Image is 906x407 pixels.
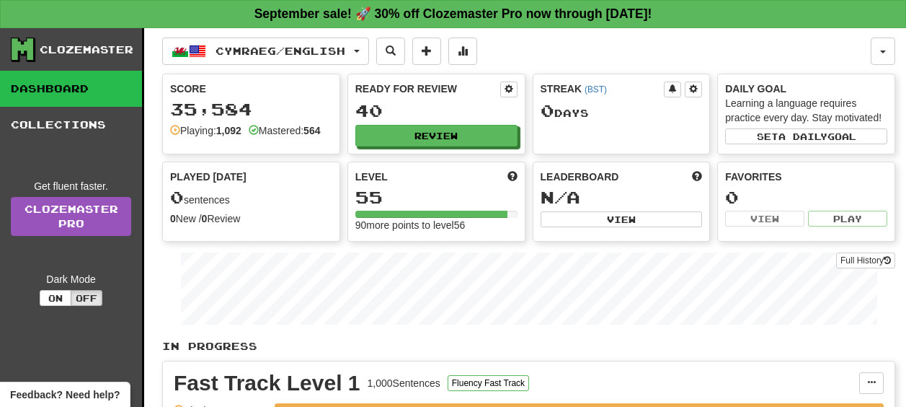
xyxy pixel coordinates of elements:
strong: 0 [202,213,208,224]
div: Mastered: [249,123,321,138]
button: Fluency Fast Track [448,375,529,391]
div: 55 [355,188,518,206]
strong: 0 [170,213,176,224]
span: Open feedback widget [10,388,120,402]
strong: 564 [303,125,320,136]
button: Off [71,290,102,306]
button: More stats [448,38,477,65]
div: Score [170,82,332,96]
div: 40 [355,102,518,120]
div: Fast Track Level 1 [174,372,360,394]
div: Ready for Review [355,82,500,96]
span: a daily [778,131,827,141]
button: Review [355,125,518,146]
div: Daily Goal [725,82,887,96]
a: ClozemasterPro [11,197,131,236]
div: Dark Mode [11,272,131,286]
button: Play [808,211,887,227]
button: Search sentences [376,38,405,65]
button: View [725,211,804,227]
span: N/A [541,187,580,207]
p: In Progress [162,339,895,354]
div: Clozemaster [40,43,133,57]
button: View [541,211,703,227]
div: Get fluent faster. [11,179,131,193]
div: Favorites [725,170,887,184]
div: New / Review [170,211,332,226]
span: 0 [170,187,184,207]
span: Level [355,170,388,184]
strong: September sale! 🚀 30% off Clozemaster Pro now through [DATE]! [254,6,652,21]
a: (BST) [585,84,607,95]
button: Add sentence to collection [412,38,441,65]
div: sentences [170,188,332,207]
button: Seta dailygoal [725,128,887,144]
span: Played [DATE] [170,170,247,184]
div: Learning a language requires practice every day. Stay motivated! [725,96,887,125]
button: On [40,290,71,306]
button: Cymraeg/English [162,38,369,65]
span: This week in points, UTC [692,170,702,184]
span: Cymraeg / English [216,45,345,57]
strong: 1,092 [216,125,241,136]
span: 0 [541,100,554,121]
div: 0 [725,188,887,206]
button: Full History [836,253,895,268]
span: Score more points to level up [507,170,518,184]
div: Playing: [170,123,241,138]
div: 35,584 [170,100,332,118]
div: 1,000 Sentences [368,376,440,390]
span: Leaderboard [541,170,619,184]
div: Streak [541,82,665,96]
div: Day s [541,102,703,121]
div: 90 more points to level 56 [355,218,518,232]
